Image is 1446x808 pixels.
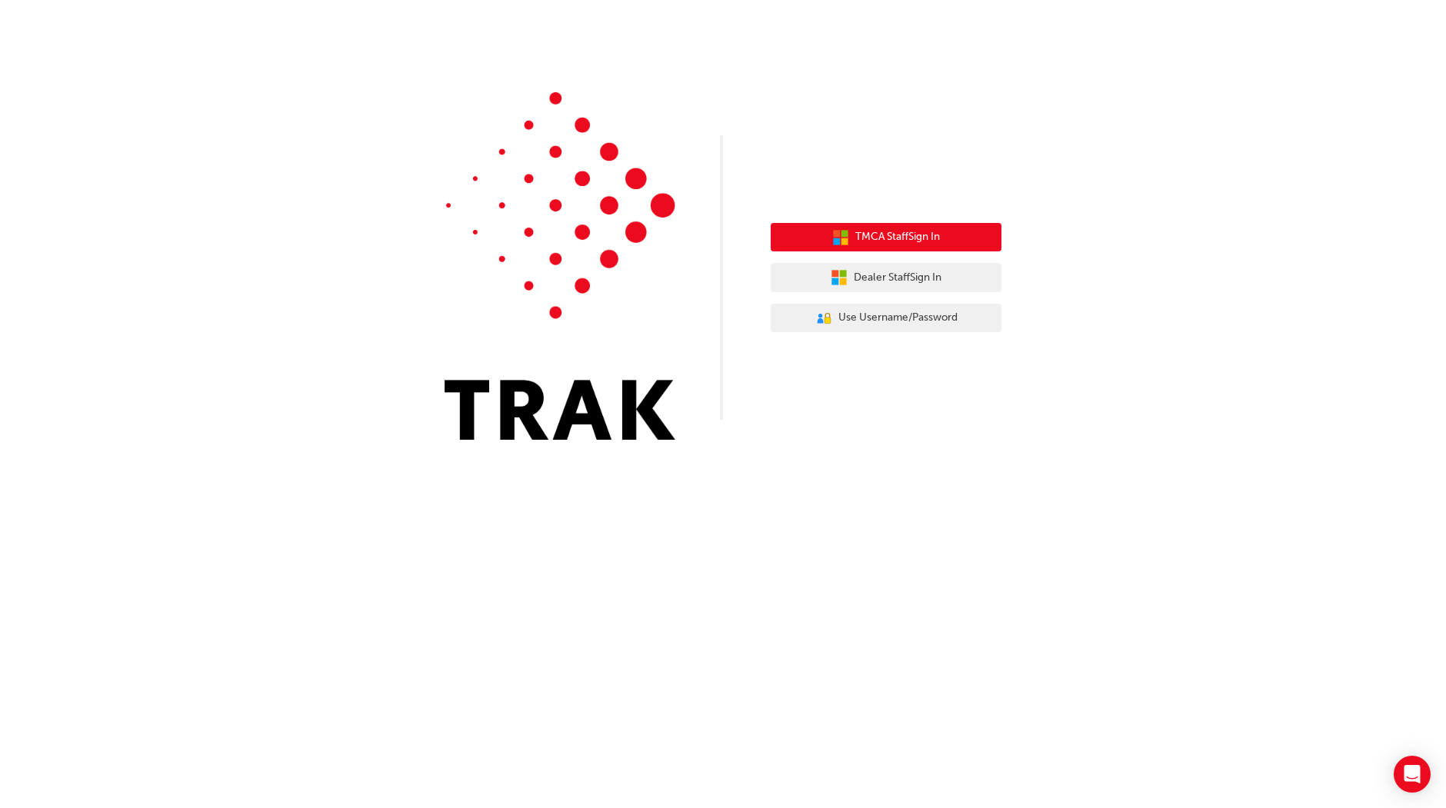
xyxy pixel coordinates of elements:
button: TMCA StaffSign In [771,223,1001,252]
button: Dealer StaffSign In [771,263,1001,292]
span: Dealer Staff Sign In [854,269,941,287]
img: Trak [445,92,675,440]
button: Use Username/Password [771,304,1001,333]
div: Open Intercom Messenger [1394,756,1431,793]
span: TMCA Staff Sign In [855,228,940,246]
span: Use Username/Password [838,309,958,327]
